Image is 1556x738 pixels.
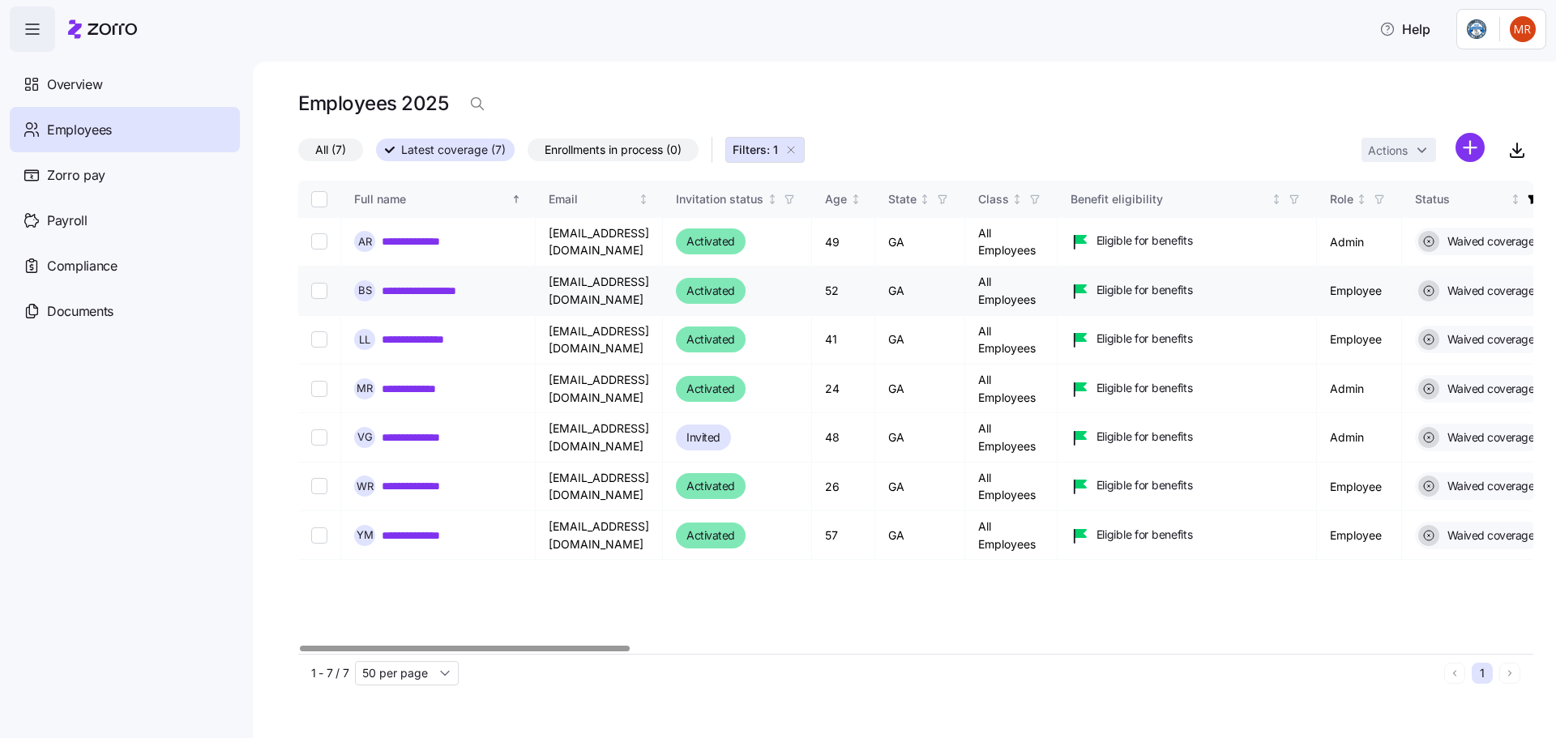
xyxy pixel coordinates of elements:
[47,75,102,95] span: Overview
[341,181,536,218] th: Full nameSorted ascending
[1096,380,1193,396] span: Eligible for benefits
[315,139,346,160] span: All (7)
[357,481,374,492] span: W R
[401,139,506,160] span: Latest coverage (7)
[10,107,240,152] a: Employees
[812,181,875,218] th: AgeNot sorted
[978,190,1009,208] div: Class
[1096,477,1193,493] span: Eligible for benefits
[965,463,1058,511] td: All Employees
[311,331,327,348] input: Select record 3
[686,379,735,399] span: Activated
[686,330,735,349] span: Activated
[686,476,735,496] span: Activated
[965,511,1058,560] td: All Employees
[1096,429,1193,445] span: Eligible for benefits
[1443,381,1535,397] span: Waived coverage
[1467,19,1486,39] img: Employer logo
[1096,331,1193,347] span: Eligible for benefits
[311,665,348,681] span: 1 - 7 / 7
[357,432,373,442] span: V G
[536,316,663,365] td: [EMAIL_ADDRESS][DOMAIN_NAME]
[354,190,508,208] div: Full name
[825,190,847,208] div: Age
[311,527,327,544] input: Select record 7
[1499,663,1520,684] button: Next page
[812,218,875,267] td: 49
[875,413,965,462] td: GA
[1443,527,1535,544] span: Waived coverage
[536,413,663,462] td: [EMAIL_ADDRESS][DOMAIN_NAME]
[1510,194,1521,205] div: Not sorted
[10,152,240,198] a: Zorro pay
[1366,13,1443,45] button: Help
[1317,316,1402,365] td: Employee
[1510,16,1536,42] img: 3195e87c565853e12fbf35f2f2e9eff8
[1317,413,1402,462] td: Admin
[1071,190,1268,208] div: Benefit eligibility
[1096,282,1193,298] span: Eligible for benefits
[536,463,663,511] td: [EMAIL_ADDRESS][DOMAIN_NAME]
[875,316,965,365] td: GA
[686,428,720,447] span: Invited
[1361,138,1436,162] button: Actions
[888,190,917,208] div: State
[298,91,448,116] h1: Employees 2025
[733,142,778,158] span: Filters: 1
[812,316,875,365] td: 41
[638,194,649,205] div: Not sorted
[767,194,778,205] div: Not sorted
[875,365,965,413] td: GA
[965,413,1058,462] td: All Employees
[1356,194,1367,205] div: Not sorted
[311,191,327,207] input: Select all records
[812,365,875,413] td: 24
[1443,283,1535,299] span: Waived coverage
[725,137,805,163] button: Filters: 1
[1443,478,1535,494] span: Waived coverage
[311,233,327,250] input: Select record 1
[812,463,875,511] td: 26
[850,194,861,205] div: Not sorted
[965,365,1058,413] td: All Employees
[311,283,327,299] input: Select record 2
[1402,181,1556,218] th: StatusNot sorted
[1096,527,1193,543] span: Eligible for benefits
[812,511,875,560] td: 57
[1058,181,1317,218] th: Benefit eligibilityNot sorted
[1456,133,1485,162] svg: add icon
[1415,190,1507,208] div: Status
[47,120,112,140] span: Employees
[47,211,88,231] span: Payroll
[1368,145,1408,156] span: Actions
[10,198,240,243] a: Payroll
[359,335,370,345] span: L L
[686,232,735,251] span: Activated
[919,194,930,205] div: Not sorted
[10,62,240,107] a: Overview
[545,139,682,160] span: Enrollments in process (0)
[812,413,875,462] td: 48
[1317,218,1402,267] td: Admin
[511,194,522,205] div: Sorted ascending
[536,218,663,267] td: [EMAIL_ADDRESS][DOMAIN_NAME]
[47,256,118,276] span: Compliance
[10,243,240,288] a: Compliance
[357,383,373,394] span: M R
[1444,663,1465,684] button: Previous page
[536,267,663,315] td: [EMAIL_ADDRESS][DOMAIN_NAME]
[812,267,875,315] td: 52
[358,237,372,247] span: A R
[311,381,327,397] input: Select record 4
[875,511,965,560] td: GA
[1472,663,1493,684] button: 1
[47,165,105,186] span: Zorro pay
[311,478,327,494] input: Select record 6
[686,281,735,301] span: Activated
[875,463,965,511] td: GA
[965,267,1058,315] td: All Employees
[965,316,1058,365] td: All Employees
[1096,232,1193,249] span: Eligible for benefits
[875,181,965,218] th: StateNot sorted
[1443,233,1535,250] span: Waived coverage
